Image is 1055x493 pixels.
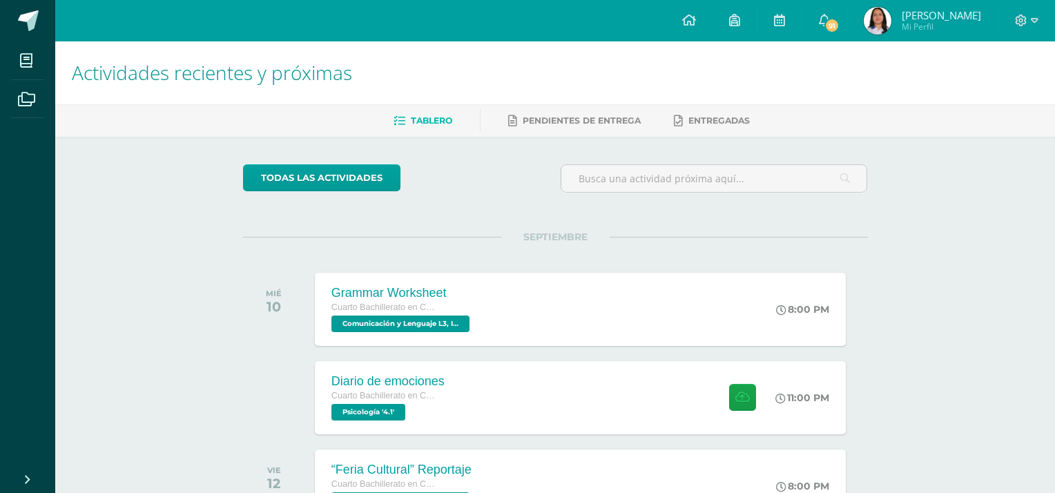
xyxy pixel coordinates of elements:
[331,404,405,420] span: Psicología '4.1'
[331,302,435,312] span: Cuarto Bachillerato en Ciencias y Letras
[501,231,610,243] span: SEPTIEMBRE
[331,286,473,300] div: Grammar Worksheet
[824,18,840,33] span: 91
[331,316,470,332] span: Comunicación y Lenguaje L3, Inglés 4 'Inglés - Intermedio "A"'
[394,110,452,132] a: Tablero
[72,59,352,86] span: Actividades recientes y próximas
[267,465,281,475] div: VIE
[243,164,400,191] a: todas las Actividades
[267,475,281,492] div: 12
[411,115,452,126] span: Tablero
[776,480,829,492] div: 8:00 PM
[508,110,641,132] a: Pendientes de entrega
[775,391,829,404] div: 11:00 PM
[331,374,445,389] div: Diario de emociones
[561,165,867,192] input: Busca una actividad próxima aquí...
[331,479,435,489] span: Cuarto Bachillerato en Ciencias y Letras
[688,115,750,126] span: Entregadas
[902,8,981,22] span: [PERSON_NAME]
[266,289,282,298] div: MIÉ
[902,21,981,32] span: Mi Perfil
[331,463,473,477] div: “Feria Cultural” Reportaje
[523,115,641,126] span: Pendientes de entrega
[674,110,750,132] a: Entregadas
[776,303,829,316] div: 8:00 PM
[864,7,891,35] img: 46872c247081027bb6dc26fee6c19cb3.png
[266,298,282,315] div: 10
[331,391,435,400] span: Cuarto Bachillerato en Ciencias y Letras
